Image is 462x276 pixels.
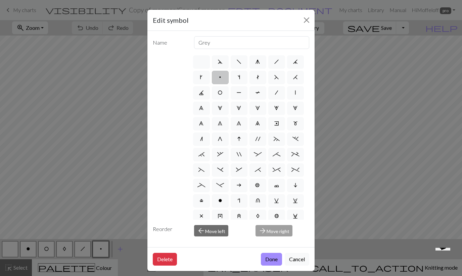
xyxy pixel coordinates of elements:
span: m [293,121,298,126]
span: I [237,136,241,142]
span: r [237,198,240,203]
span: _ [197,182,205,188]
span: j [293,59,298,64]
span: a [236,182,241,188]
span: x [199,213,203,219]
span: . [292,136,298,142]
span: z [237,213,241,219]
span: b [255,182,260,188]
span: o [218,198,222,203]
span: 5 [293,105,298,111]
span: & [236,167,242,172]
span: 7 [218,121,223,126]
button: Cancel [285,253,309,266]
span: / [275,90,278,95]
span: G [218,136,223,142]
span: F [274,74,279,80]
span: e [274,121,279,126]
button: Delete [153,253,177,266]
span: ` [198,152,204,157]
span: g [255,59,260,64]
span: 8 [236,121,241,126]
span: k [200,74,203,80]
span: d [218,59,223,64]
span: c [274,182,279,188]
span: h [274,59,279,64]
span: : [254,152,262,157]
span: ' [256,136,260,142]
span: i [293,182,297,188]
span: B [274,213,279,219]
span: 4 [274,105,279,111]
span: % [291,167,299,172]
span: + [291,152,299,157]
span: ; [273,152,280,157]
iframe: chat widget [433,248,455,269]
span: P [236,90,241,95]
h5: Edit symbol [153,15,189,25]
span: ( [198,167,204,172]
span: - [216,182,224,188]
span: ) [217,167,223,172]
span: s [237,74,240,80]
span: ^ [273,167,280,172]
span: u [256,198,260,203]
span: y [218,213,223,219]
span: T [255,90,260,95]
span: A [256,213,260,219]
span: 1 [218,105,223,111]
span: 2 [236,105,241,111]
span: J [199,90,204,95]
span: 0 [199,105,204,111]
span: f [236,59,241,64]
span: H [293,74,298,80]
span: O [218,90,223,95]
span: , [217,152,223,157]
span: C [293,213,298,219]
span: 9 [255,121,260,126]
span: n [200,136,203,142]
div: Reorder [149,225,190,236]
span: w [293,198,298,203]
span: l [199,198,203,203]
span: v [274,198,279,203]
button: Close [301,15,312,25]
span: p [219,74,221,80]
span: ~ [274,136,280,142]
button: Done [261,253,282,266]
span: arrow_back [197,226,205,235]
span: 6 [199,121,204,126]
span: t [256,74,260,80]
span: 3 [255,105,260,111]
button: Move left [194,225,228,236]
span: | [295,90,296,95]
label: Name [149,36,190,49]
span: " [237,152,241,157]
